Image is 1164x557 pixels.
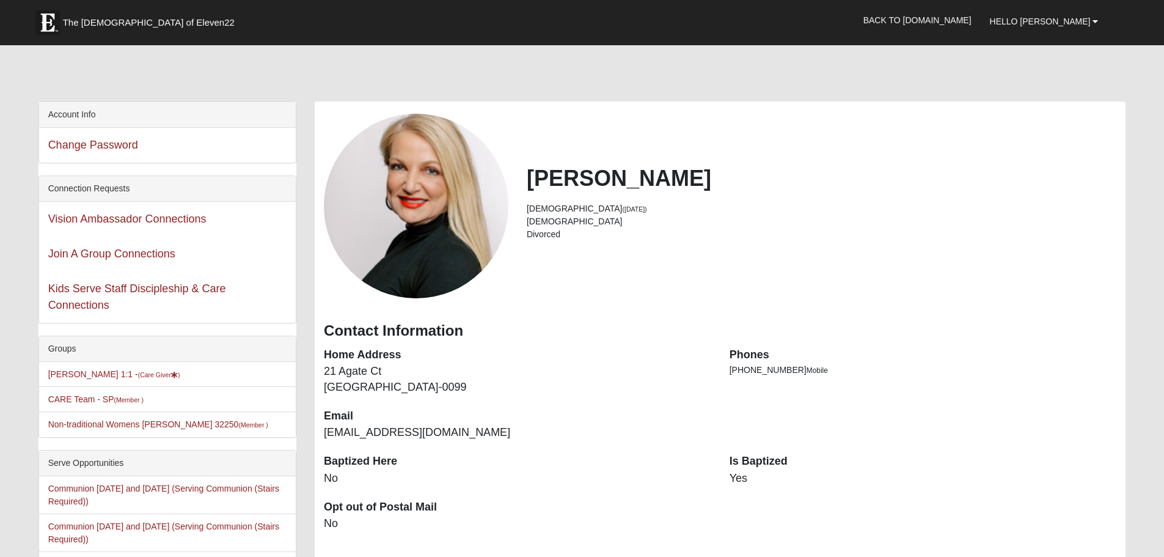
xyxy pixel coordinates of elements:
h3: Contact Information [324,322,1116,340]
span: Mobile [807,366,828,375]
dt: Home Address [324,347,711,363]
dt: Is Baptized [730,454,1117,470]
li: [DEMOGRAPHIC_DATA] [527,215,1116,228]
a: Communion [DATE] and [DATE] (Serving Communion (Stairs Required)) [48,484,279,506]
a: View Fullsize Photo [324,114,508,298]
small: ([DATE]) [623,205,647,213]
a: CARE Team - SP(Member ) [48,394,144,404]
a: Back to [DOMAIN_NAME] [854,5,981,35]
a: Non-traditional Womens [PERSON_NAME] 32250(Member ) [48,419,268,429]
dd: No [324,516,711,532]
dt: Email [324,408,711,424]
dt: Opt out of Postal Mail [324,500,711,515]
dt: Phones [730,347,1117,363]
div: Account Info [39,102,296,128]
a: Vision Ambassador Connections [48,213,207,225]
li: [DEMOGRAPHIC_DATA] [527,202,1116,215]
a: The [DEMOGRAPHIC_DATA] of Eleven22 [29,4,274,35]
dt: Baptized Here [324,454,711,470]
h2: [PERSON_NAME] [527,165,1116,191]
small: (Member ) [114,396,144,404]
a: Join A Group Connections [48,248,175,260]
div: Groups [39,336,296,362]
a: Communion [DATE] and [DATE] (Serving Communion (Stairs Required)) [48,522,279,544]
li: [PHONE_NUMBER] [730,364,1117,377]
span: The [DEMOGRAPHIC_DATA] of Eleven22 [63,17,235,29]
dd: 21 Agate Ct [GEOGRAPHIC_DATA]-0099 [324,364,711,395]
dd: Yes [730,471,1117,487]
a: Kids Serve Staff Discipleship & Care Connections [48,282,226,311]
dd: No [324,471,711,487]
a: Hello [PERSON_NAME] [981,6,1108,37]
small: (Care Giver ) [138,371,180,378]
img: Eleven22 logo [35,10,60,35]
li: Divorced [527,228,1116,241]
div: Connection Requests [39,176,296,202]
span: Hello [PERSON_NAME] [990,17,1091,26]
small: (Member ) [238,421,268,429]
dd: [EMAIL_ADDRESS][DOMAIN_NAME] [324,425,711,441]
a: [PERSON_NAME] 1:1 -(Care Giver) [48,369,180,379]
div: Serve Opportunities [39,451,296,476]
a: Change Password [48,139,138,151]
